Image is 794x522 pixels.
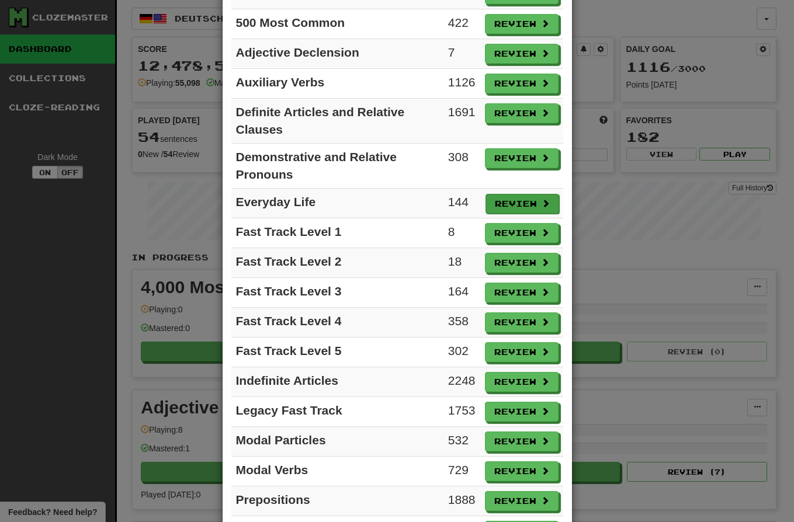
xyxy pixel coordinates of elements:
[485,461,559,481] button: Review
[485,342,559,362] button: Review
[443,337,480,367] td: 302
[485,74,559,93] button: Review
[231,189,443,218] td: Everyday Life
[231,9,443,39] td: 500 Most Common
[443,427,480,457] td: 532
[485,431,559,451] button: Review
[485,103,559,123] button: Review
[485,372,559,392] button: Review
[443,248,480,278] td: 18
[231,427,443,457] td: Modal Particles
[485,44,559,64] button: Review
[486,194,559,214] button: Review
[443,367,480,397] td: 2248
[231,308,443,337] td: Fast Track Level 4
[443,69,480,99] td: 1126
[485,253,559,273] button: Review
[443,397,480,427] td: 1753
[443,144,480,189] td: 308
[485,14,559,34] button: Review
[231,457,443,486] td: Modal Verbs
[443,218,480,248] td: 8
[485,491,559,511] button: Review
[443,99,480,144] td: 1691
[443,308,480,337] td: 358
[443,486,480,516] td: 1888
[231,69,443,99] td: Auxiliary Verbs
[443,278,480,308] td: 164
[231,486,443,516] td: Prepositions
[485,148,559,168] button: Review
[231,99,443,144] td: Definite Articles and Relative Clauses
[485,312,559,332] button: Review
[485,402,559,422] button: Review
[443,9,480,39] td: 422
[231,367,443,397] td: Indefinite Articles
[231,397,443,427] td: Legacy Fast Track
[231,218,443,248] td: Fast Track Level 1
[231,39,443,69] td: Adjective Declension
[485,283,559,302] button: Review
[443,457,480,486] td: 729
[443,189,480,218] td: 144
[231,337,443,367] td: Fast Track Level 5
[485,223,559,243] button: Review
[231,278,443,308] td: Fast Track Level 3
[443,39,480,69] td: 7
[231,144,443,189] td: Demonstrative and Relative Pronouns
[231,248,443,278] td: Fast Track Level 2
